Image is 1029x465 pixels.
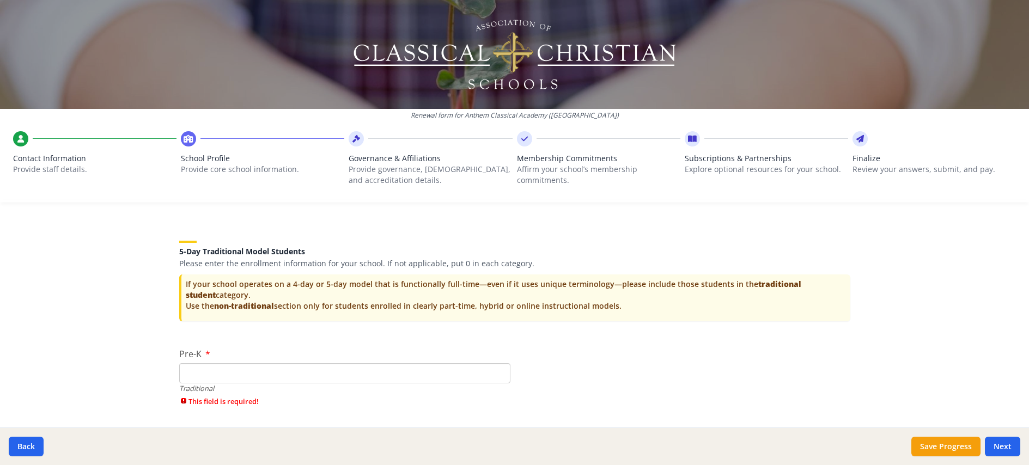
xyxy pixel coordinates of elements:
h5: 5-Day Traditional Model Students [179,247,850,255]
div: Traditional [179,383,510,394]
p: If your school operates on a 4-day or 5-day model that is functionally full-time—even if it uses ... [186,279,846,311]
button: Next [985,437,1020,456]
p: Provide governance, [DEMOGRAPHIC_DATA], and accreditation details. [349,164,512,186]
span: Contact Information [13,153,176,164]
span: Membership Commitments [517,153,680,164]
span: This field is required! [179,396,510,407]
p: Please enter the enrollment information for your school. If not applicable, put 0 in each category. [179,258,850,269]
button: Save Progress [911,437,981,456]
span: Finalize [853,153,1016,164]
span: Subscriptions & Partnerships [685,153,848,164]
p: Explore optional resources for your school. [685,164,848,175]
strong: traditional student [186,279,801,300]
p: Provide staff details. [13,164,176,175]
p: Affirm your school’s membership commitments. [517,164,680,186]
img: Logo [351,16,678,93]
span: School Profile [181,153,344,164]
p: Provide core school information. [181,164,344,175]
span: Pre-K [179,348,202,360]
strong: non-traditional [214,301,274,311]
p: Review your answers, submit, and pay. [853,164,1016,175]
button: Back [9,437,44,456]
span: Governance & Affiliations [349,153,512,164]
